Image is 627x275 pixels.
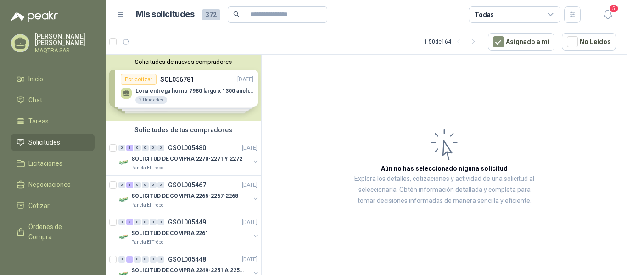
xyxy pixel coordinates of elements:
div: 0 [134,219,141,225]
span: 372 [202,9,220,20]
div: 0 [150,145,157,151]
p: Panela El Trébol [131,239,165,246]
p: [DATE] [242,181,258,190]
span: Tareas [28,116,49,126]
div: 0 [118,145,125,151]
a: Negociaciones [11,176,95,193]
div: 0 [134,182,141,188]
a: 0 1 0 0 0 0 GSOL005467[DATE] Company LogoSOLICITUD DE COMPRA 2265-2267-2268Panela El Trébol [118,180,259,209]
a: 0 1 0 0 0 0 GSOL005480[DATE] Company LogoSOLICITUD DE COMPRA 2270-2271 Y 2272Panela El Trébol [118,142,259,172]
div: 0 [134,145,141,151]
span: Cotizar [28,201,50,211]
a: Solicitudes [11,134,95,151]
p: Panela El Trébol [131,164,165,172]
div: 7 [126,219,133,225]
p: [DATE] [242,218,258,227]
p: SOLICITUD DE COMPRA 2270-2271 Y 2272 [131,155,242,163]
p: GSOL005467 [168,182,206,188]
a: Licitaciones [11,155,95,172]
span: Solicitudes [28,137,60,147]
h3: Aún no has seleccionado niguna solicitud [381,163,508,174]
span: search [233,11,240,17]
div: 1 - 50 de 164 [424,34,481,49]
span: Inicio [28,74,43,84]
p: GSOL005448 [168,256,206,263]
p: SOLICITUD DE COMPRA 2261 [131,229,208,238]
div: 1 [126,182,133,188]
div: 0 [150,256,157,263]
div: Solicitudes de tus compradores [106,121,261,139]
div: 0 [142,219,149,225]
span: 5 [609,4,619,13]
p: SOLICITUD DE COMPRA 2249-2251 A 2256-2258 Y 2262 [131,266,246,275]
div: 0 [157,182,164,188]
div: 0 [142,256,149,263]
p: GSOL005480 [168,145,206,151]
img: Logo peakr [11,11,58,22]
div: 0 [150,182,157,188]
span: Licitaciones [28,158,62,168]
div: 0 [118,256,125,263]
div: Solicitudes de nuevos compradoresPor cotizarSOL056781[DATE] Lona entrega horno 7980 largo x 1300 ... [106,55,261,121]
p: Explora los detalles, cotizaciones y actividad de una solicitud al seleccionarla. Obtén informaci... [353,174,535,207]
p: SOLICITUD DE COMPRA 2265-2267-2268 [131,192,238,201]
button: Asignado a mi [488,33,554,51]
button: Solicitudes de nuevos compradores [109,58,258,65]
p: [DATE] [242,255,258,264]
a: Tareas [11,112,95,130]
div: 0 [157,256,164,263]
div: 0 [118,219,125,225]
a: Inicio [11,70,95,88]
p: GSOL005449 [168,219,206,225]
button: No Leídos [562,33,616,51]
div: 0 [142,182,149,188]
div: 0 [157,145,164,151]
div: 0 [142,145,149,151]
div: 0 [150,219,157,225]
span: Órdenes de Compra [28,222,86,242]
p: [DATE] [242,144,258,152]
div: 0 [157,219,164,225]
a: Órdenes de Compra [11,218,95,246]
div: 0 [134,256,141,263]
p: [PERSON_NAME] [PERSON_NAME] [35,33,95,46]
p: MAQTRA SAS [35,48,95,53]
span: Chat [28,95,42,105]
img: Company Logo [118,157,129,168]
button: 5 [599,6,616,23]
span: Negociaciones [28,180,71,190]
a: 0 7 0 0 0 0 GSOL005449[DATE] Company LogoSOLICITUD DE COMPRA 2261Panela El Trébol [118,217,259,246]
div: 1 [126,145,133,151]
a: Chat [11,91,95,109]
img: Company Logo [118,194,129,205]
p: Panela El Trébol [131,202,165,209]
h1: Mis solicitudes [136,8,195,21]
div: 3 [126,256,133,263]
div: 0 [118,182,125,188]
div: Todas [475,10,494,20]
a: Remisiones [11,249,95,267]
a: Cotizar [11,197,95,214]
img: Company Logo [118,231,129,242]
